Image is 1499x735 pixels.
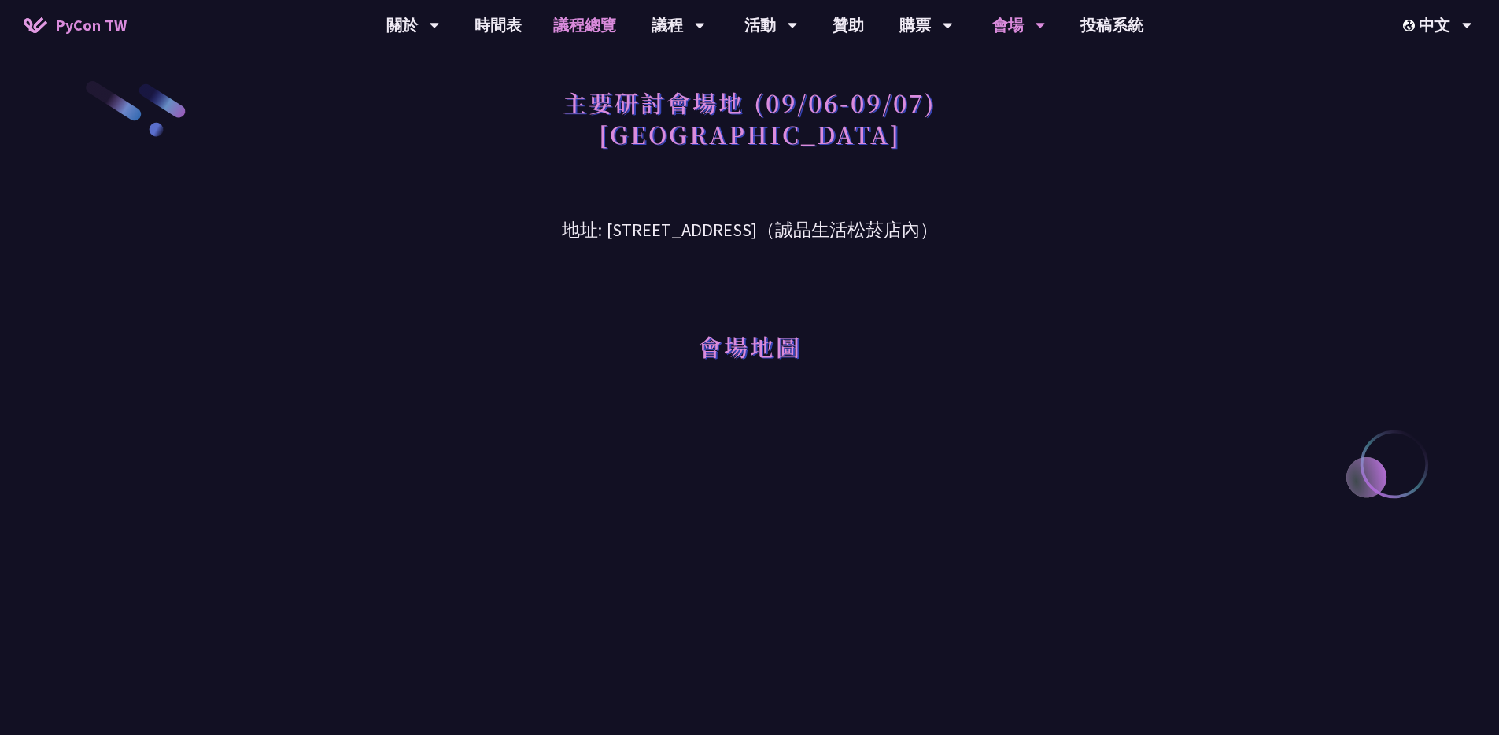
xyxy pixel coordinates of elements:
[1403,20,1419,31] img: Locale Icon
[55,13,127,37] span: PyCon TW
[698,323,802,370] h1: 會場地圖
[8,6,142,45] a: PyCon TW
[24,17,47,33] img: Home icon of PyCon TW 2025
[341,193,1159,244] h3: 地址: [STREET_ADDRESS]（誠品生活松菸店內）
[563,79,936,157] h1: 主要研討會場地 (09/06-09/07) [GEOGRAPHIC_DATA]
